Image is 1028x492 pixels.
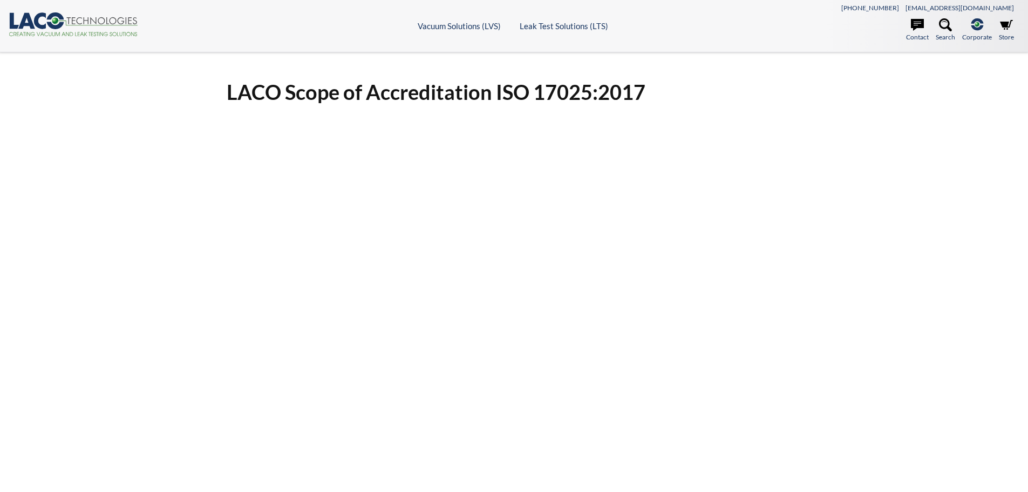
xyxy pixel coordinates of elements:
[906,18,929,42] a: Contact
[936,18,955,42] a: Search
[227,79,802,105] h1: LACO Scope of Accreditation ISO 17025:2017
[906,4,1014,12] a: [EMAIL_ADDRESS][DOMAIN_NAME]
[962,32,992,42] span: Corporate
[418,21,501,31] a: Vacuum Solutions (LVS)
[999,18,1014,42] a: Store
[841,4,899,12] a: [PHONE_NUMBER]
[520,21,608,31] a: Leak Test Solutions (LTS)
